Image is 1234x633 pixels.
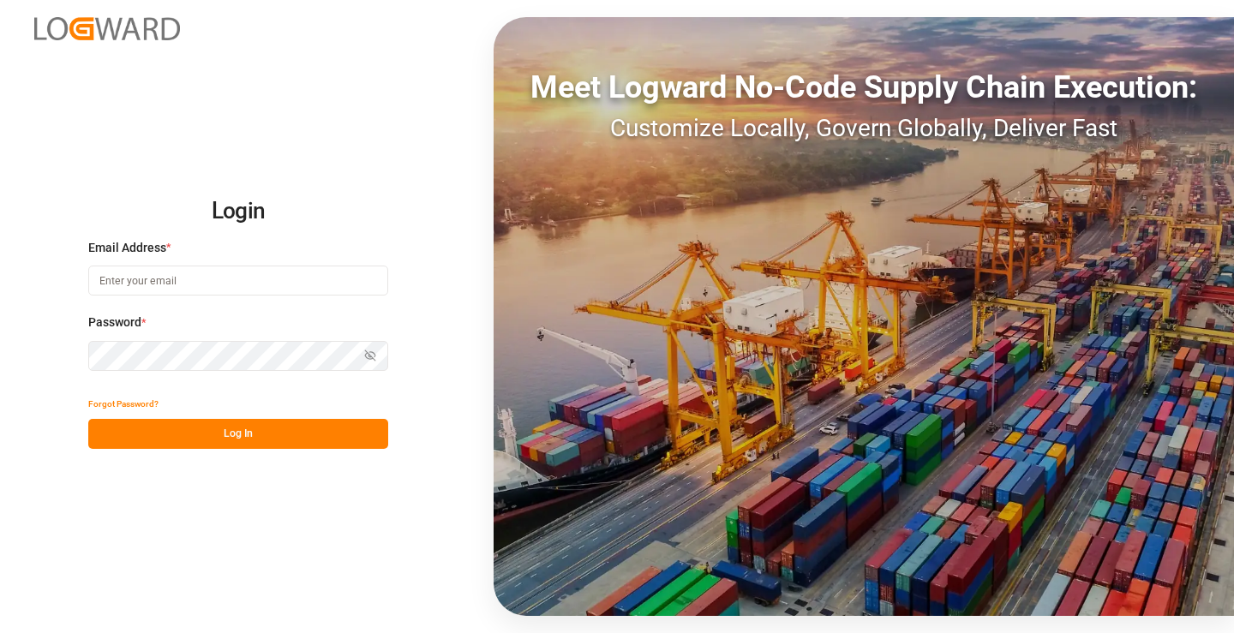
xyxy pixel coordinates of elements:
span: Password [88,314,141,331]
input: Enter your email [88,266,388,296]
img: Logward_new_orange.png [34,17,180,40]
button: Forgot Password? [88,389,159,419]
div: Meet Logward No-Code Supply Chain Execution: [494,64,1234,110]
span: Email Address [88,239,166,257]
button: Log In [88,419,388,449]
div: Customize Locally, Govern Globally, Deliver Fast [494,110,1234,146]
h2: Login [88,184,388,239]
